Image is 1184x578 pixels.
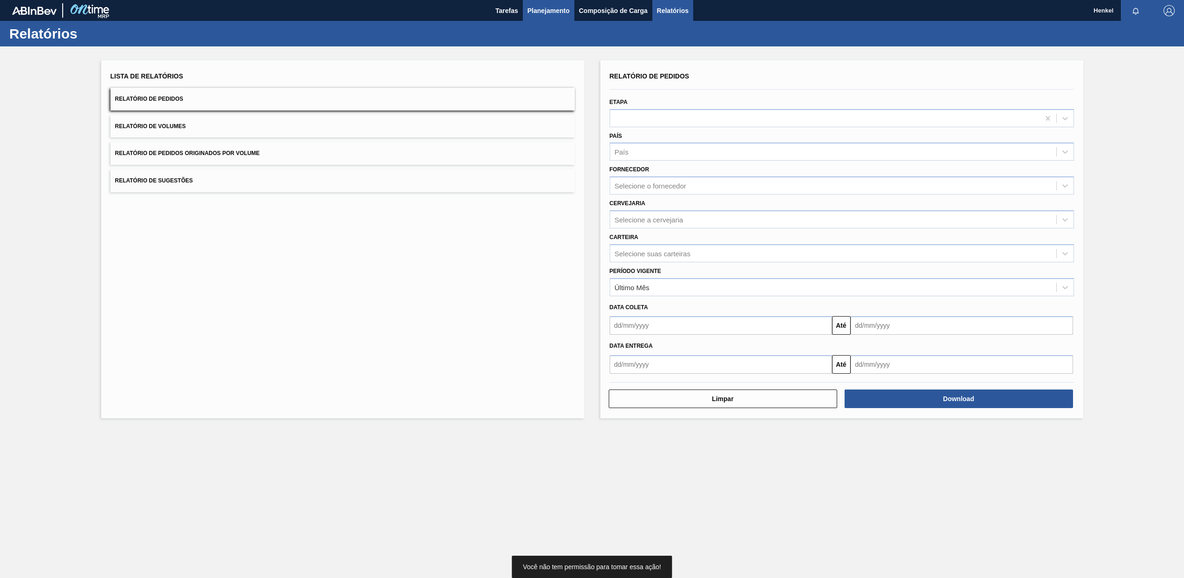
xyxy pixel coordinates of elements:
[610,316,832,335] input: dd/mm/yyyy
[615,182,686,190] div: Selecione o fornecedor
[111,169,575,192] button: Relatório de Sugestões
[1121,4,1151,17] button: Notificações
[111,72,183,80] span: Lista de Relatórios
[115,177,193,184] span: Relatório de Sugestões
[610,99,628,105] label: Etapa
[12,6,57,15] img: TNhmsLtSVTkK8tSr43FrP2fwEKptu5GPRR3wAAAABJRU5ErkJggg==
[579,5,648,16] span: Composição de Carga
[615,283,650,291] div: Último Mês
[615,215,683,223] div: Selecione a cervejaria
[115,150,260,156] span: Relatório de Pedidos Originados por Volume
[111,88,575,110] button: Relatório de Pedidos
[115,123,186,130] span: Relatório de Volumes
[615,249,690,257] div: Selecione suas carteiras
[527,5,570,16] span: Planejamento
[610,166,649,173] label: Fornecedor
[610,200,645,207] label: Cervejaria
[111,142,575,165] button: Relatório de Pedidos Originados por Volume
[9,28,174,39] h1: Relatórios
[832,316,851,335] button: Até
[845,390,1073,408] button: Download
[610,234,638,240] label: Carteira
[832,355,851,374] button: Até
[610,72,690,80] span: Relatório de Pedidos
[851,355,1073,374] input: dd/mm/yyyy
[657,5,689,16] span: Relatórios
[111,115,575,138] button: Relatório de Volumes
[495,5,518,16] span: Tarefas
[1164,5,1175,16] img: Logout
[609,390,837,408] button: Limpar
[610,355,832,374] input: dd/mm/yyyy
[615,148,629,156] div: País
[115,96,183,102] span: Relatório de Pedidos
[610,304,648,311] span: Data coleta
[610,343,653,349] span: Data entrega
[610,133,622,139] label: País
[851,316,1073,335] input: dd/mm/yyyy
[610,268,661,274] label: Período Vigente
[523,563,661,571] span: Você não tem permissão para tomar essa ação!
